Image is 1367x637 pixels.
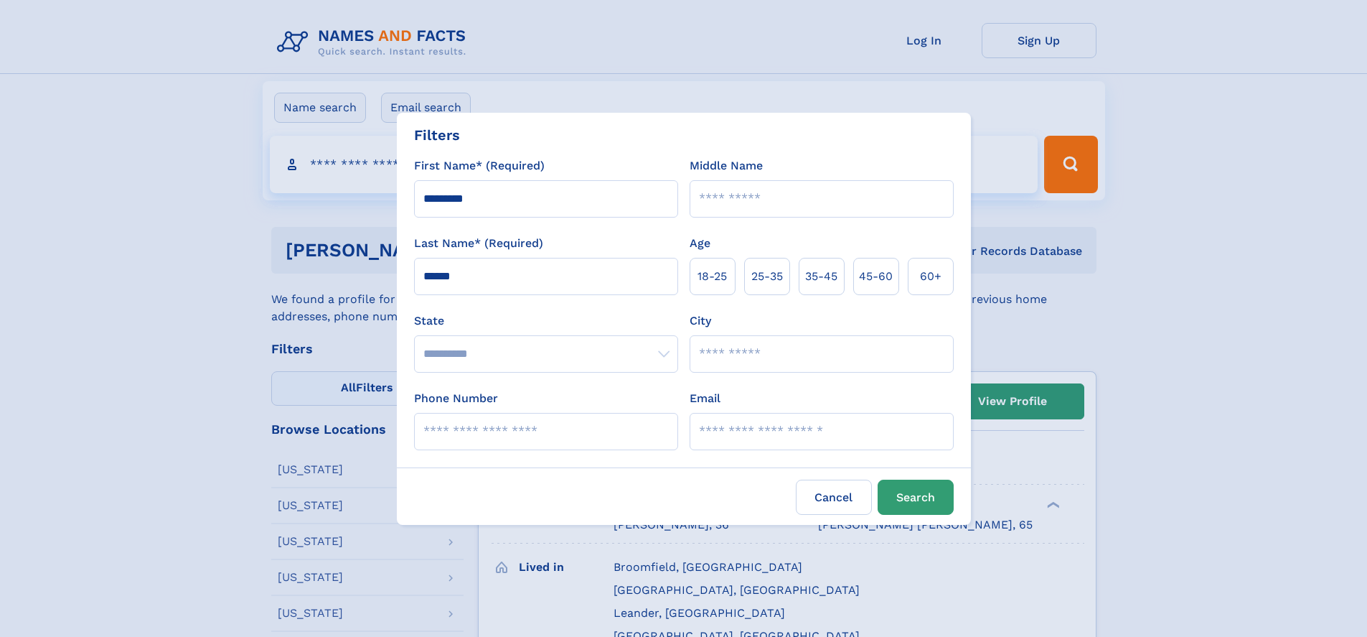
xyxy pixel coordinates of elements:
span: 45‑60 [859,268,893,285]
span: 35‑45 [805,268,837,285]
div: Filters [414,124,460,146]
label: First Name* (Required) [414,157,545,175]
label: Last Name* (Required) [414,235,543,252]
label: Middle Name [690,157,763,175]
span: 18‑25 [697,268,727,285]
button: Search [878,480,954,515]
label: Phone Number [414,390,498,407]
label: Cancel [796,480,872,515]
label: Age [690,235,710,252]
span: 25‑35 [751,268,783,285]
span: 60+ [920,268,941,285]
label: Email [690,390,720,407]
label: State [414,312,678,330]
label: City [690,312,711,330]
